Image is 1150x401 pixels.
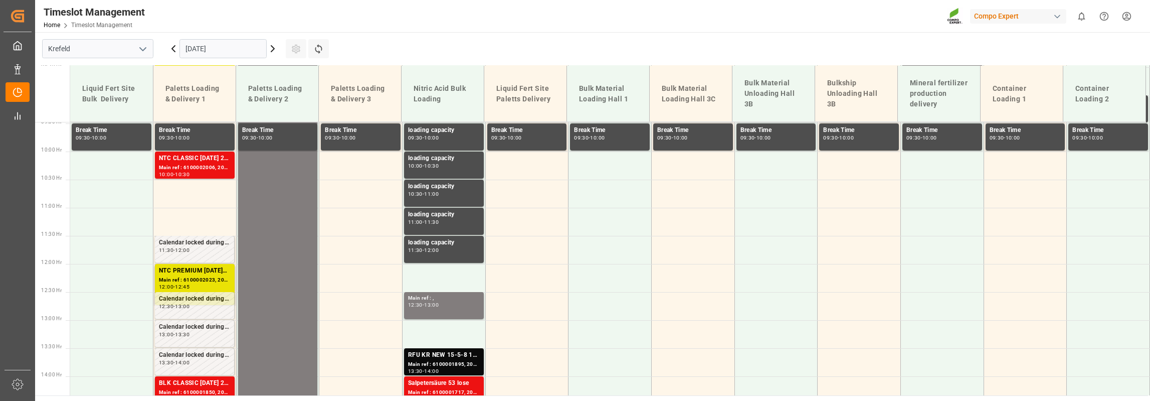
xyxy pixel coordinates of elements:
[173,304,175,309] div: -
[408,303,423,307] div: 12:30
[173,285,175,289] div: -
[740,136,755,140] div: 09:30
[175,332,189,337] div: 13:30
[408,154,480,164] div: loading capacity
[658,79,724,108] div: Bulk Material Loading Hall 3C
[1071,79,1137,108] div: Container Loading 2
[408,294,480,303] div: Main ref : ,
[906,74,972,113] div: Mineral fertilizer production delivery
[823,125,895,136] div: Break Time
[175,360,189,365] div: 14:00
[44,5,145,20] div: Timeslot Management
[408,369,423,373] div: 13:30
[41,372,62,377] span: 14:00 Hr
[41,175,62,181] span: 10:30 Hr
[408,388,480,397] div: Main ref : 6100001717, 2000001441
[491,136,506,140] div: 09:30
[423,248,424,252] div: -
[159,360,173,365] div: 13:30
[242,136,257,140] div: 09:30
[175,172,189,177] div: 10:30
[990,125,1061,136] div: Break Time
[906,136,921,140] div: 09:30
[1004,136,1005,140] div: -
[574,125,646,136] div: Break Time
[159,285,173,289] div: 12:00
[424,303,439,307] div: 13:00
[922,136,937,140] div: 10:00
[159,388,231,397] div: Main ref : 6100001850, 2000000642
[408,360,480,369] div: Main ref : 6100001895, 2000001512
[839,136,854,140] div: 10:00
[41,231,62,237] span: 11:30 Hr
[41,147,62,153] span: 10:00 Hr
[823,74,889,113] div: Bulkship Unloading Hall 3B
[424,192,439,196] div: 11:00
[341,136,356,140] div: 10:00
[78,79,145,108] div: Liquid Fert Site Bulk Delivery
[159,136,173,140] div: 09:30
[754,136,756,140] div: -
[159,248,173,252] div: 11:30
[173,136,175,140] div: -
[159,322,230,332] div: Calendar locked during this period.
[1006,136,1020,140] div: 10:00
[159,378,231,388] div: BLK CLASSIC [DATE] 25kg(x40)D,EN,PL,FNLBT FAIR 25-5-8 35%UH 3M 25kg (x40) INTTPL K [DATE] 25kg (x...
[575,79,641,108] div: Bulk Material Loading Hall 1
[173,332,175,337] div: -
[175,304,189,309] div: 13:00
[410,79,476,108] div: Nitric Acid Bulk Loading
[408,350,480,360] div: RFU KR NEW 15-5-8 15kg (x60) DE,ATSalpetersäure 53 lose
[424,164,439,168] div: 10:30
[408,125,480,136] div: loading capacity
[339,136,341,140] div: -
[161,79,228,108] div: Paletts Loading & Delivery 1
[423,164,424,168] div: -
[1088,136,1103,140] div: 10:00
[44,22,60,29] a: Home
[76,136,90,140] div: 09:30
[179,39,267,58] input: DD.MM.YYYY
[159,332,173,337] div: 13:00
[505,136,507,140] div: -
[92,136,106,140] div: 10:00
[989,79,1055,108] div: Container Loading 1
[175,285,189,289] div: 12:45
[159,172,173,177] div: 10:00
[589,136,590,140] div: -
[740,74,807,113] div: Bulk Material Unloading Hall 3B
[947,8,963,25] img: Screenshot%202023-09-29%20at%2010.02.21.png_1712312052.png
[90,136,92,140] div: -
[408,192,423,196] div: 10:30
[408,182,480,192] div: loading capacity
[173,248,175,252] div: -
[921,136,922,140] div: -
[408,164,423,168] div: 10:00
[970,7,1070,26] button: Compo Expert
[159,238,230,248] div: Calendar locked during this period.
[325,136,339,140] div: 09:30
[424,369,439,373] div: 14:00
[424,248,439,252] div: 12:00
[672,136,673,140] div: -
[507,136,522,140] div: 10:00
[135,41,150,57] button: open menu
[408,210,480,220] div: loading capacity
[408,238,480,248] div: loading capacity
[838,136,839,140] div: -
[175,248,189,252] div: 12:00
[41,203,62,209] span: 11:00 Hr
[242,125,314,136] div: Break Time
[1072,136,1087,140] div: 09:30
[657,125,729,136] div: Break Time
[244,79,310,108] div: Paletts Loading & Delivery 2
[257,136,258,140] div: -
[175,136,189,140] div: 10:00
[76,125,147,136] div: Break Time
[173,172,175,177] div: -
[408,220,423,224] div: 11:00
[492,79,558,108] div: Liquid Fert Site Paletts Delivery
[159,154,231,164] div: NTC CLASSIC [DATE] 25kg (x40) DE,EN,PL
[159,294,230,304] div: Calendar locked during this period.
[423,136,424,140] div: -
